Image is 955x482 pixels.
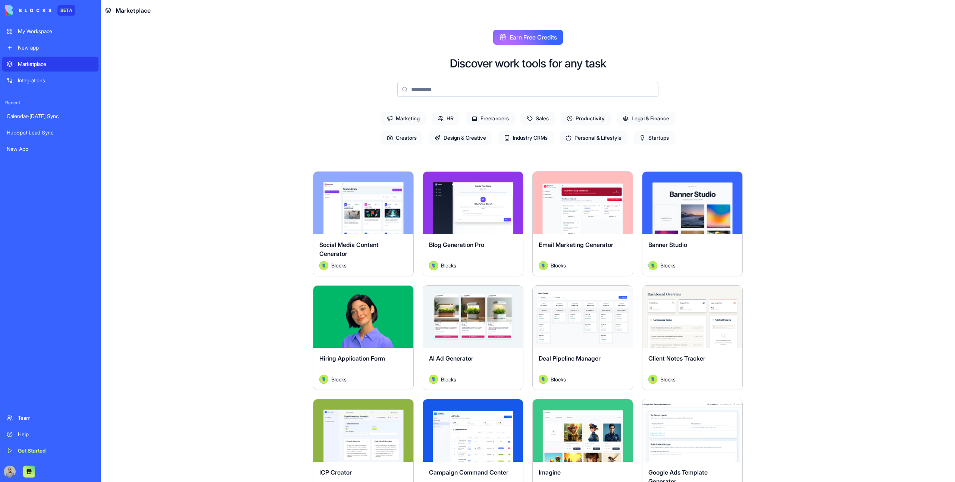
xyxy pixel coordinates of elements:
span: Deal Pipeline Manager [539,355,601,362]
a: New App [2,142,98,156]
span: Legal & Finance [617,112,675,125]
a: Client Notes TrackerAvatarBlocks [642,285,743,390]
span: Creators [381,131,423,145]
img: Avatar [319,261,328,270]
a: Social Media Content GeneratorAvatarBlocks [313,171,414,276]
span: AI Ad Generator [429,355,473,362]
img: Avatar [539,261,548,270]
span: Hiring Application Form [319,355,385,362]
a: Team [2,410,98,425]
div: My Workspace [18,28,94,35]
div: Email Marketing Generator [539,240,627,261]
img: Avatar [648,375,657,384]
span: Freelancers [466,112,515,125]
img: logo [5,5,51,16]
div: Blog Generation Pro [429,240,517,261]
div: AI Ad Generator [429,354,517,375]
a: Integrations [2,73,98,88]
span: Sales [521,112,555,125]
a: Email Marketing GeneratorAvatarBlocks [532,171,633,276]
span: Blocks [331,261,347,269]
span: Earn Free Credits [510,33,557,42]
h2: Discover work tools for any task [450,57,606,70]
a: Hiring Application FormAvatarBlocks [313,285,414,390]
img: image_123650291_bsq8ao.jpg [4,466,16,478]
span: Recent [2,100,98,106]
a: Marketplace [2,57,98,72]
span: Startups [633,131,675,145]
a: Blog Generation ProAvatarBlocks [423,171,523,276]
span: Blocks [441,261,456,269]
div: Integrations [18,77,94,84]
a: Help [2,427,98,442]
span: Social Media Content Generator [319,241,379,257]
span: HR [432,112,460,125]
div: Team [18,414,94,422]
span: Industry CRMs [498,131,554,145]
span: Productivity [561,112,611,125]
div: Deal Pipeline Manager [539,354,627,375]
a: New app [2,40,98,55]
span: Campaign Command Center [429,469,508,476]
span: Marketplace [116,6,151,15]
span: Marketing [381,112,426,125]
a: AI Ad GeneratorAvatarBlocks [423,285,523,390]
div: Help [18,431,94,438]
span: Personal & Lifestyle [560,131,627,145]
div: HubSpot Lead Sync [7,129,94,136]
a: HubSpot Lead Sync [2,125,98,140]
div: Marketplace [18,60,94,68]
div: Client Notes Tracker [648,354,736,375]
a: Deal Pipeline ManagerAvatarBlocks [532,285,633,390]
div: BETA [57,5,75,16]
span: Client Notes Tracker [648,355,705,362]
div: New App [7,145,94,153]
img: Avatar [429,261,438,270]
div: Calendar-[DATE] Sync [7,112,94,120]
img: Avatar [319,375,328,384]
span: Imagine [539,469,561,476]
img: Avatar [429,375,438,384]
span: Blog Generation Pro [429,241,484,248]
div: Social Media Content Generator [319,240,407,261]
span: Blocks [551,261,566,269]
span: Blocks [551,375,566,383]
span: Banner Studio [648,241,687,248]
span: Email Marketing Generator [539,241,613,248]
a: Calendar-[DATE] Sync [2,109,98,124]
a: My Workspace [2,24,98,39]
a: Get Started [2,443,98,458]
div: Hiring Application Form [319,354,407,375]
span: ICP Creator [319,469,352,476]
span: Blocks [660,261,676,269]
div: New app [18,44,94,51]
div: Banner Studio [648,240,736,261]
a: Banner StudioAvatarBlocks [642,171,743,276]
span: Design & Creative [429,131,492,145]
div: Get Started [18,447,94,454]
span: Blocks [660,375,676,383]
a: BETA [5,5,75,16]
img: Avatar [539,375,548,384]
span: Blocks [331,375,347,383]
button: Earn Free Credits [493,30,563,45]
span: Blocks [441,375,456,383]
img: Avatar [648,261,657,270]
